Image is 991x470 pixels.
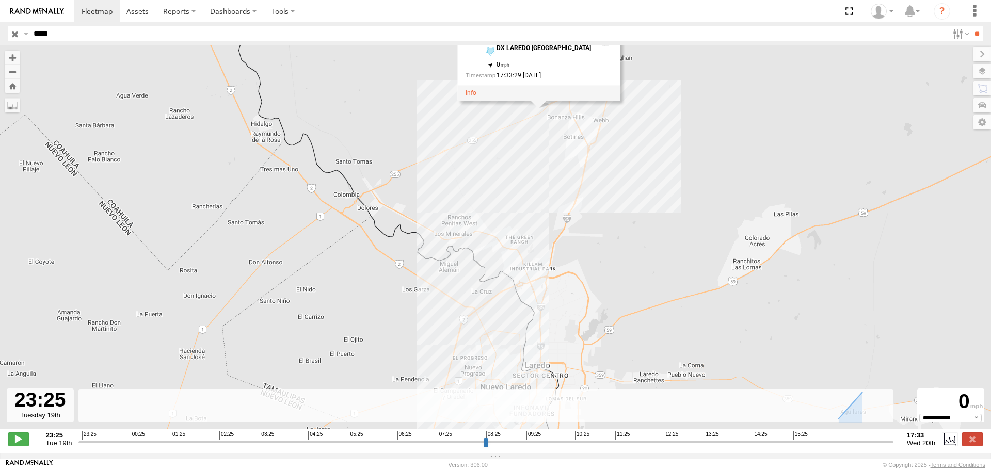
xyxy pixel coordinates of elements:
div: Date/time of location update [466,72,591,79]
span: 07:25 [438,431,452,440]
span: 14:25 [753,431,767,440]
span: 15:25 [793,431,808,440]
button: Zoom Home [5,79,20,93]
label: Map Settings [973,115,991,129]
label: Search Query [22,26,30,41]
span: 04:25 [308,431,323,440]
span: 08:25 [486,431,501,440]
div: DX LAREDO [GEOGRAPHIC_DATA] [497,45,591,52]
strong: 23:25 [46,431,72,439]
label: Measure [5,98,20,112]
div: © Copyright 2025 - [883,462,985,468]
span: 00:25 [131,431,145,440]
span: 01:25 [171,431,185,440]
button: Zoom in [5,51,20,64]
a: Visit our Website [6,460,53,470]
span: 09:25 [526,431,541,440]
span: 03:25 [260,431,274,440]
span: 02:25 [219,431,234,440]
span: Wed 20th Aug 2025 [907,439,935,447]
span: 10:25 [575,431,589,440]
label: Play/Stop [8,432,29,446]
div: Last Event GSM Signal Strength [599,39,612,47]
span: 11:25 [615,431,630,440]
div: Caseta Laredo TX [867,4,897,19]
span: 12:25 [664,431,678,440]
a: View Asset Details [466,89,476,96]
i: ? [934,3,950,20]
span: 13:25 [705,431,719,440]
label: Close [962,432,983,446]
img: rand-logo.svg [10,8,64,15]
strong: 17:33 [907,431,935,439]
div: Version: 306.00 [449,462,488,468]
div: 0 [919,390,983,414]
span: 0 [497,61,509,68]
button: Zoom out [5,64,20,79]
span: 23:25 [82,431,97,440]
span: 06:25 [397,431,412,440]
label: Search Filter Options [949,26,971,41]
span: Tue 19th Aug 2025 [46,439,72,447]
span: 05:25 [349,431,363,440]
a: Terms and Conditions [931,462,985,468]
